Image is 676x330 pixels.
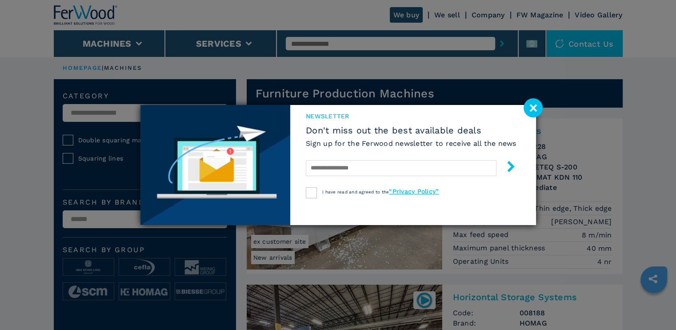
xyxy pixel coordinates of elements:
[140,105,291,225] img: Newsletter image
[306,112,516,121] span: newsletter
[306,138,516,149] h6: Sign up for the Ferwood newsletter to receive all the news
[322,189,439,194] span: I have read and agreed to the
[306,125,516,136] span: Don't miss out the best available deals
[389,188,439,195] a: “Privacy Policy”
[496,157,516,178] button: submit-button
